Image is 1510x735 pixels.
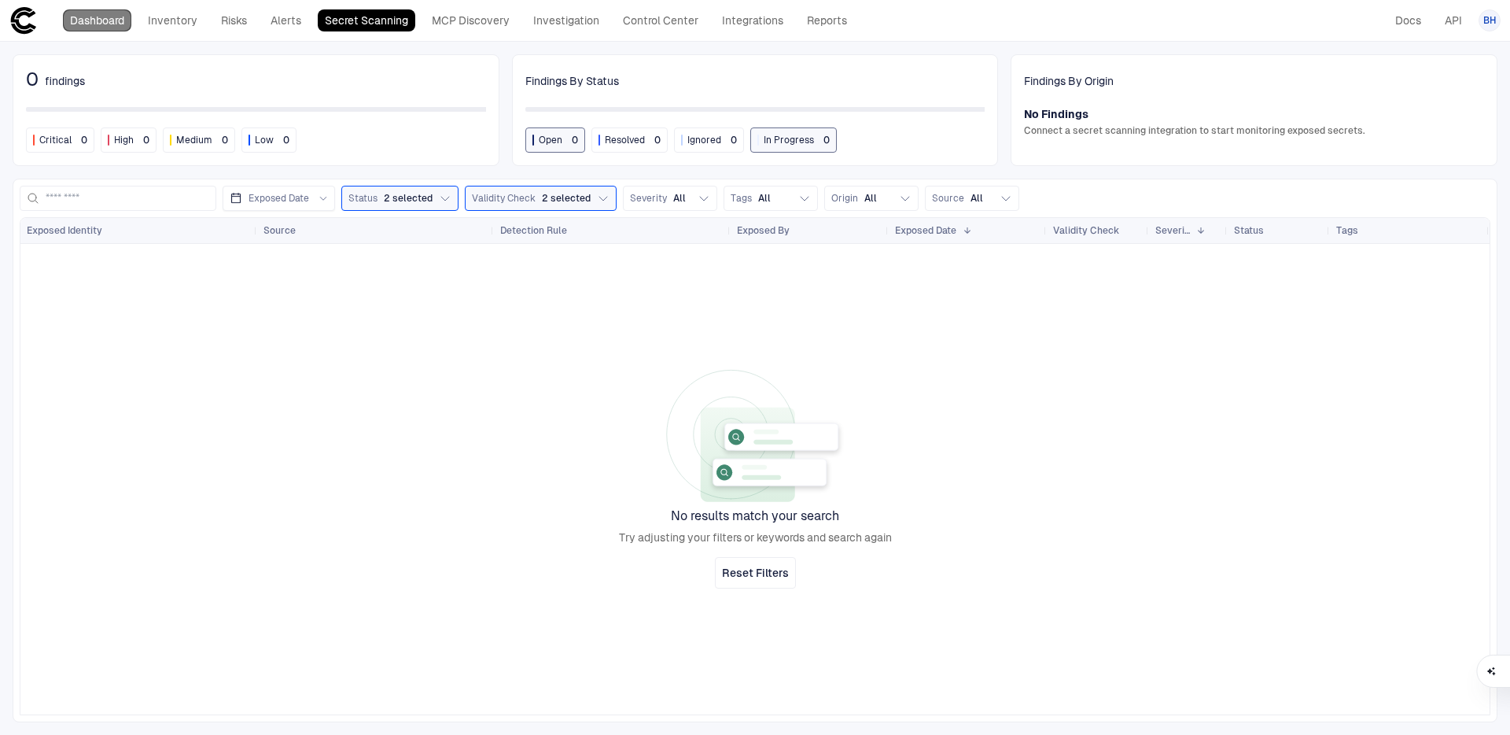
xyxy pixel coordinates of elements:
[724,186,818,211] button: TagsAll
[895,224,956,237] span: Exposed Date
[176,134,212,146] span: Medium
[39,134,72,146] span: Critical
[715,557,796,589] button: Reset Filters
[249,192,309,205] span: Exposed Date
[318,9,415,31] a: Secret Scanning
[141,9,204,31] a: Inventory
[750,127,837,153] button: In Progress0
[823,134,830,146] span: 0
[1053,224,1119,237] span: Validity Check
[671,508,839,524] span: No results match your search
[731,192,752,205] span: Tags
[63,9,131,31] a: Dashboard
[283,134,289,146] span: 0
[241,127,296,153] button: Low0
[758,192,771,205] span: All
[737,224,790,237] span: Exposed By
[1024,124,1484,137] span: Connect a secret scanning integration to start monitoring exposed secrets.
[542,192,591,205] span: 2 selected
[1024,74,1114,88] span: Findings By Origin
[341,186,459,211] button: Status2 selected
[465,186,617,211] button: Validity Check2 selected
[45,74,85,88] span: findings
[722,566,789,580] span: Reset Filters
[572,134,578,146] span: 0
[1336,224,1358,237] span: Tags
[143,134,149,146] span: 0
[824,186,919,211] button: OriginAll
[591,127,668,153] button: Resolved0
[1388,9,1428,31] a: Docs
[623,186,717,211] button: SeverityAll
[831,192,858,205] span: Origin
[27,224,102,237] span: Exposed Identity
[687,134,721,146] span: Ignored
[500,224,567,237] span: Detection Rule
[525,127,585,153] button: Open0
[1483,14,1497,27] span: BH
[255,134,274,146] span: Low
[605,134,645,146] span: Resolved
[263,224,296,237] span: Source
[1155,224,1190,237] span: Severity
[616,9,705,31] a: Control Center
[715,9,790,31] a: Integrations
[1024,107,1484,121] span: No Findings
[630,192,667,205] span: Severity
[348,192,377,205] span: Status
[1234,224,1264,237] span: Status
[932,192,964,205] span: Source
[673,192,686,205] span: All
[800,9,854,31] a: Reports
[764,134,814,146] span: In Progress
[526,9,606,31] a: Investigation
[619,530,892,545] span: Try adjusting your filters or keywords and search again
[26,68,39,91] span: 0
[26,127,94,153] button: Critical0
[163,127,235,153] button: Medium0
[472,192,536,205] span: Validity Check
[970,192,983,205] span: All
[674,127,744,153] button: Ignored0
[384,192,433,205] span: 2 selected
[525,74,619,88] span: Findings By Status
[539,134,562,146] span: Open
[925,186,1019,211] button: SourceAll
[263,9,308,31] a: Alerts
[81,134,87,146] span: 0
[425,9,517,31] a: MCP Discovery
[1438,9,1469,31] a: API
[864,192,877,205] span: All
[114,134,134,146] span: High
[654,134,661,146] span: 0
[731,134,737,146] span: 0
[101,127,157,153] button: High0
[1479,9,1501,31] button: BH
[222,134,228,146] span: 0
[214,9,254,31] a: Risks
